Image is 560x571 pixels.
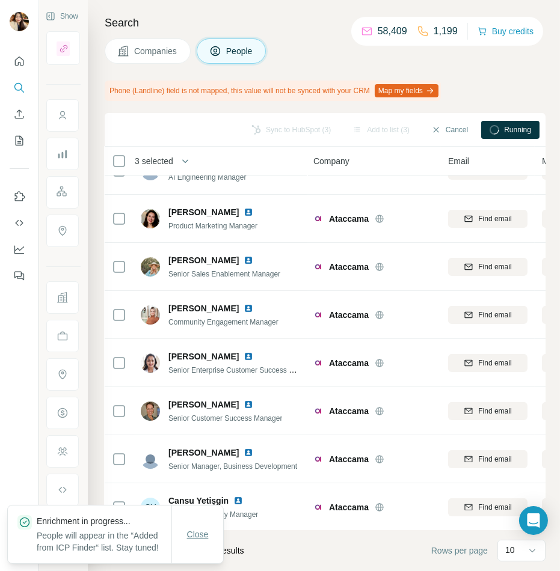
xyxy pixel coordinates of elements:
button: Find email [448,402,528,420]
div: Phone (Landline) field is not mapped, this value will not be synced with your CRM [105,81,441,101]
img: Avatar [141,402,160,421]
img: LinkedIn logo [244,304,253,313]
span: Senior Sales Enablement Manager [168,270,280,278]
button: Find email [448,258,528,276]
img: Avatar [141,305,160,325]
p: 1,199 [434,24,458,38]
button: Buy credits [478,23,534,40]
span: Ataccama [329,261,369,273]
p: 58,409 [378,24,407,38]
span: Companies [134,45,178,57]
span: [PERSON_NAME] [168,350,239,362]
span: [PERSON_NAME] [168,254,239,266]
span: Find email [478,261,511,272]
div: CY [141,498,160,517]
button: Use Surfe on LinkedIn [10,186,29,207]
button: Cancel [423,121,476,139]
div: Open Intercom Messenger [519,506,548,535]
button: Search [10,77,29,99]
button: Feedback [10,265,29,287]
img: LinkedIn logo [244,400,253,409]
span: Ataccama [329,357,369,369]
img: LinkedIn logo [244,448,253,457]
span: Find email [478,406,511,417]
span: Cansu Yetişgin [168,495,229,507]
span: Running [504,124,531,135]
img: Avatar [141,209,160,228]
button: Close [179,524,217,545]
span: [PERSON_NAME] [168,398,239,411]
img: Logo of Ataccama [313,358,323,368]
span: Product Marketing Manager [168,222,257,230]
span: Find email [478,454,511,465]
span: Find email [478,358,511,368]
img: LinkedIn logo [244,255,253,265]
button: Quick start [10,50,29,72]
span: Senior Customer Success Manager [168,414,282,423]
span: [PERSON_NAME] [168,447,239,459]
span: Close [187,528,209,540]
img: LinkedIn logo [244,207,253,217]
button: Find email [448,498,528,516]
span: [PERSON_NAME] [168,206,239,218]
span: [PERSON_NAME] [168,302,239,314]
span: Senior Enterprise Customer Success Manager - APAC [168,365,342,374]
img: Logo of Ataccama [313,214,323,224]
img: Avatar [141,257,160,276]
button: Find email [448,354,528,372]
span: Find email [478,310,511,320]
button: My lists [10,130,29,151]
span: Ataccama [329,213,369,225]
span: Senior Manager, Business Development [168,462,297,471]
button: Find email [448,450,528,468]
img: Logo of Ataccama [313,310,323,320]
img: Avatar [10,12,29,31]
span: Ataccama [329,309,369,321]
img: Logo of Ataccama [313,454,323,464]
img: LinkedIn logo [244,352,253,361]
img: LinkedIn logo [233,496,243,505]
button: Find email [448,210,528,228]
span: Rows per page [431,545,488,557]
button: Find email [448,306,528,324]
button: Enrich CSV [10,103,29,125]
span: Community Engagement Manager [168,318,278,326]
span: Ataccama [329,405,369,417]
span: Ataccama [329,453,369,465]
p: People will appear in the “Added from ICP Finder“ list. Stay tuned! [37,530,171,554]
span: Find email [478,213,511,224]
p: Enrichment in progress... [37,515,171,527]
span: Ataccama [329,501,369,513]
span: Company [313,155,349,167]
button: Show [37,7,87,25]
span: 3 selected [135,155,173,167]
span: People [226,45,254,57]
p: 10 [505,544,515,556]
img: Logo of Ataccama [313,262,323,272]
img: Avatar [141,353,160,373]
img: Avatar [141,450,160,469]
button: Map my fields [375,84,438,97]
span: Find email [478,502,511,513]
img: Logo of Ataccama [313,502,323,512]
img: Logo of Ataccama [313,406,323,416]
button: Dashboard [10,239,29,260]
span: Email [448,155,469,167]
span: AI Engineering Manager [168,172,268,183]
h4: Search [105,14,546,31]
button: Use Surfe API [10,212,29,234]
